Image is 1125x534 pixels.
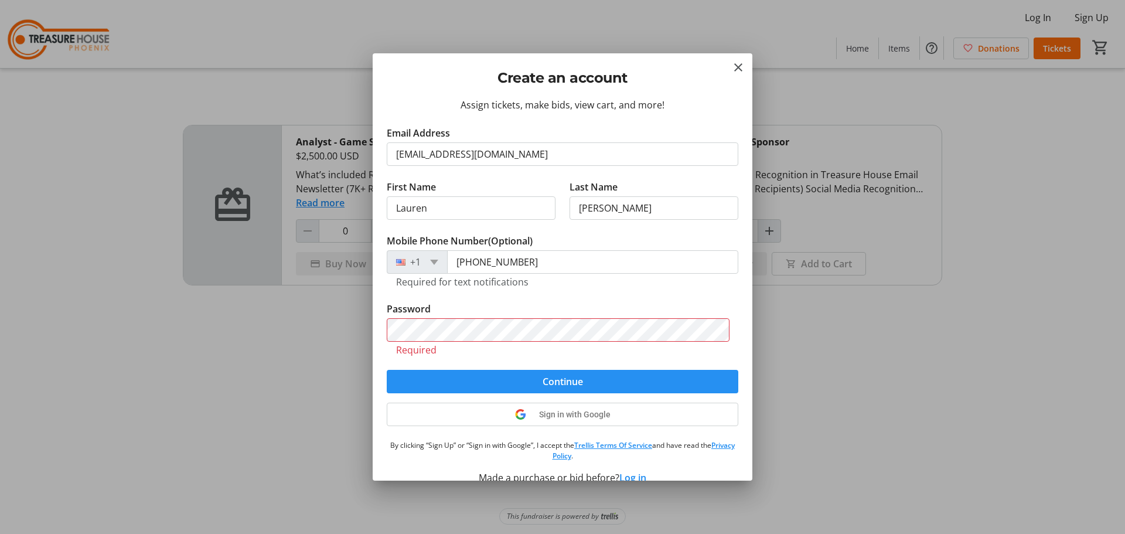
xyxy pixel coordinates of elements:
[574,440,652,450] a: Trellis Terms Of Service
[387,440,738,461] p: By clicking “Sign Up” or “Sign in with Google”, I accept the and have read the .
[387,142,738,166] input: Email Address
[387,180,436,194] label: First Name
[387,126,450,140] label: Email Address
[553,440,735,461] a: Privacy Policy
[387,67,738,89] h2: Create an account
[619,471,646,485] button: Log in
[570,196,738,220] input: Last Name
[387,234,533,248] label: Mobile Phone Number (Optional)
[539,410,611,419] span: Sign in with Google
[396,344,729,356] tr-error: Required
[387,302,431,316] label: Password
[387,196,555,220] input: First Name
[387,403,738,426] button: Sign in with Google
[396,276,529,288] tr-hint: Required for text notifications
[387,471,738,485] div: Made a purchase or bid before?
[543,375,583,389] span: Continue
[731,60,745,74] button: Close
[447,250,738,274] input: (201) 555-0123
[570,180,618,194] label: Last Name
[387,98,738,112] div: Assign tickets, make bids, view cart, and more!
[387,370,738,393] button: Continue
